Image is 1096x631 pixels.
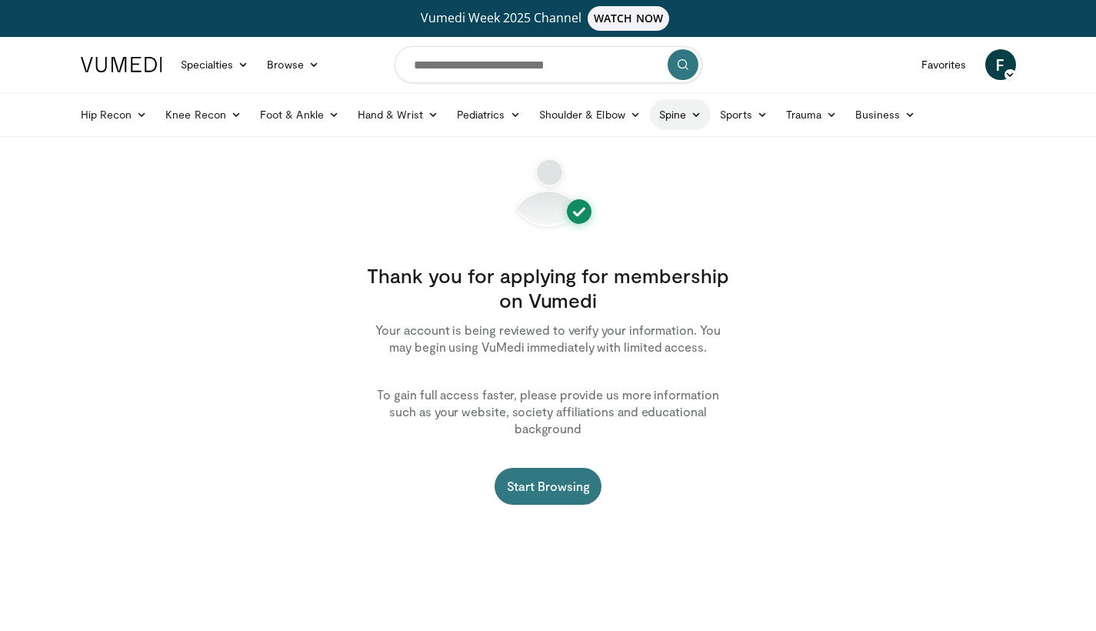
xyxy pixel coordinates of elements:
[777,99,847,130] a: Trauma
[448,99,530,130] a: Pediatrics
[395,46,702,83] input: Search topics, interventions
[81,57,162,72] img: VuMedi Logo
[364,263,733,312] h3: Thank you for applying for membership on Vumedi
[364,322,733,356] p: Your account is being reviewed to verify your information. You may begin using VuMedi immediately...
[588,6,669,31] span: WATCH NOW
[156,99,251,130] a: Knee Recon
[172,49,258,80] a: Specialties
[72,99,157,130] a: Hip Recon
[650,99,711,130] a: Spine
[487,155,610,232] img: User registration completed
[711,99,777,130] a: Sports
[530,99,650,130] a: Shoulder & Elbow
[258,49,328,80] a: Browse
[364,386,733,437] p: To gain full access faster, please provide us more information such as your website, society affi...
[495,468,602,505] a: Start Browsing
[348,99,448,130] a: Hand & Wrist
[83,6,1014,31] a: Vumedi Week 2025 ChannelWATCH NOW
[985,49,1016,80] a: F
[912,49,976,80] a: Favorites
[846,99,924,130] a: Business
[251,99,348,130] a: Foot & Ankle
